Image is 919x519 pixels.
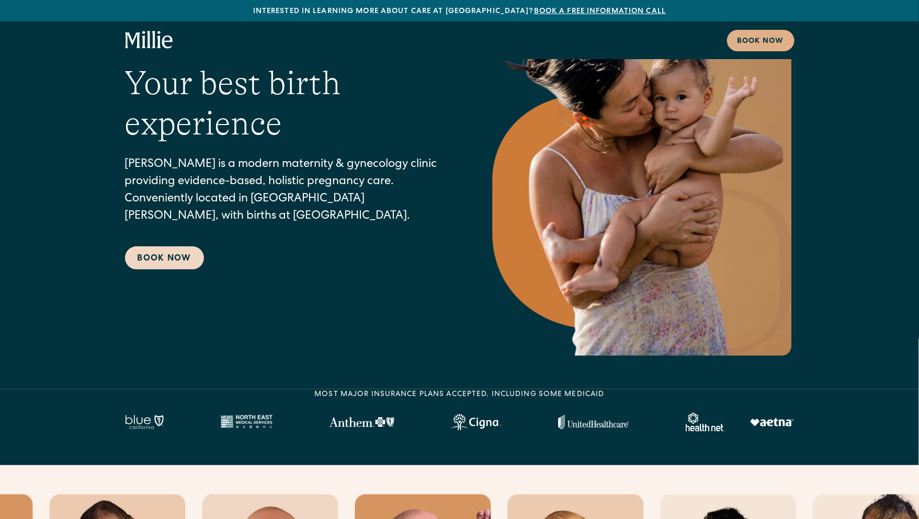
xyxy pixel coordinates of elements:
[451,414,502,431] img: Cigna logo
[534,8,666,15] a: Book a free information call
[220,415,273,430] img: North East Medical Services logo
[558,415,629,430] img: United Healthcare logo
[727,30,795,51] a: Book now
[489,10,795,356] img: Mother holding and kissing her baby on the cheek.
[125,415,164,430] img: Blue California logo
[750,418,794,426] img: Aetna logo
[314,389,604,400] div: MOST MAJOR INSURANCE PLANS ACCEPTED, INCLUDING some MEDICAID
[686,413,725,432] img: Healthnet logo
[329,417,394,427] img: Anthem Logo
[125,63,447,144] h1: Your best birth experience
[125,246,204,269] a: Book Now
[125,156,447,225] p: [PERSON_NAME] is a modern maternity & gynecology clinic providing evidence-based, holistic pregna...
[738,36,784,47] div: Book now
[125,31,173,50] a: home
